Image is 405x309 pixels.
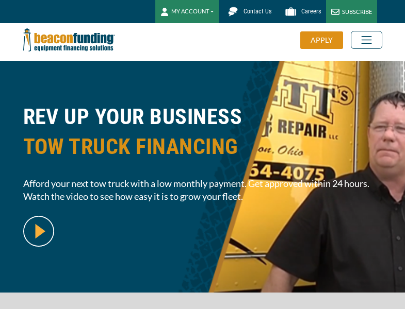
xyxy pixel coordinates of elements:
div: APPLY [300,31,343,49]
span: Afford your next tow truck with a low monthly payment. Get approved within 24 hours. Watch the vi... [23,177,382,203]
h1: REV UP YOUR BUSINESS [23,102,382,169]
img: Beacon Funding chat [224,3,242,21]
img: Beacon Funding Corporation logo [23,23,115,57]
img: video modal pop-up play button [23,216,54,247]
a: Contact Us [219,3,277,21]
span: Careers [301,8,321,15]
a: Careers [277,3,326,21]
span: Contact Us [244,8,271,15]
span: TOW TRUCK FINANCING [23,132,382,162]
img: Beacon Funding Careers [282,3,300,21]
button: Toggle navigation [351,31,382,49]
a: APPLY [300,31,351,49]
